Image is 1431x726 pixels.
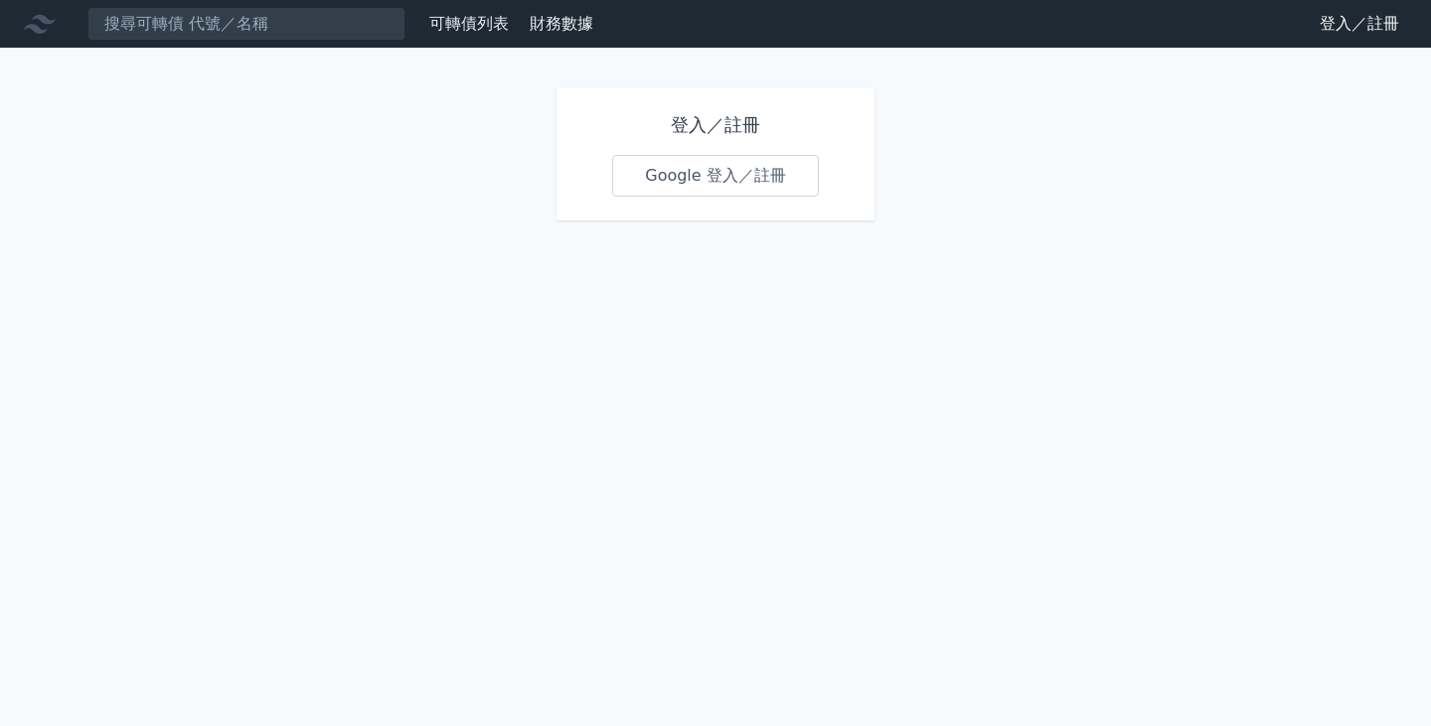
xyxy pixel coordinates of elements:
a: 財務數據 [530,14,593,33]
input: 搜尋可轉債 代號／名稱 [87,7,405,41]
h1: 登入／註冊 [612,111,819,139]
a: Google 登入／註冊 [612,155,819,197]
a: 可轉債列表 [429,14,509,33]
a: 登入／註冊 [1304,8,1415,40]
